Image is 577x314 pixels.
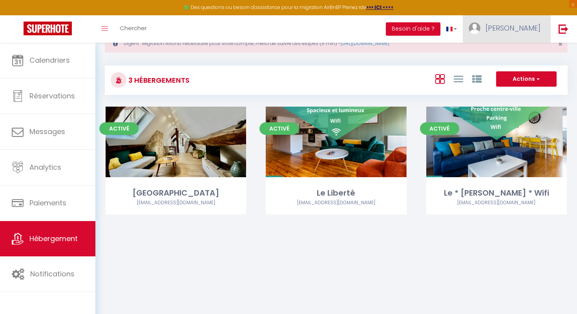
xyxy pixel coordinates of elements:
span: [PERSON_NAME] [486,23,540,33]
span: Chercher [120,24,147,32]
div: Le * [PERSON_NAME] * Wifi [426,187,567,199]
span: Activé [259,122,299,135]
span: Analytics [29,162,61,172]
a: ... [PERSON_NAME] [463,15,550,43]
span: Notifications [30,269,75,279]
div: Airbnb [106,199,246,207]
span: Activé [420,122,459,135]
h3: 3 Hébergements [126,71,190,89]
span: Hébergement [29,234,78,243]
span: Réservations [29,91,75,101]
div: Urgent : Migration Airbnb nécessaire pour votre compte, merci de suivre ces étapes (5 min) - [105,34,568,53]
img: logout [559,24,568,34]
div: Airbnb [426,199,567,207]
span: Calendriers [29,55,70,65]
span: Activé [99,122,139,135]
a: Vue en Liste [454,72,463,85]
span: Messages [29,127,65,136]
button: Besoin d'aide ? [386,22,440,36]
a: [URL][DOMAIN_NAME] [341,40,389,47]
a: Vue en Box [435,72,445,85]
div: [GEOGRAPHIC_DATA] [106,187,246,199]
a: Chercher [114,15,153,43]
a: Vue par Groupe [472,72,482,85]
button: Actions [496,71,557,87]
div: Airbnb [266,199,406,207]
span: × [558,39,562,49]
button: Close [558,41,562,48]
a: >>> ICI <<<< [366,4,394,11]
img: ... [469,22,480,34]
div: Le Liberté [266,187,406,199]
span: Paiements [29,198,66,208]
img: Super Booking [24,22,72,35]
